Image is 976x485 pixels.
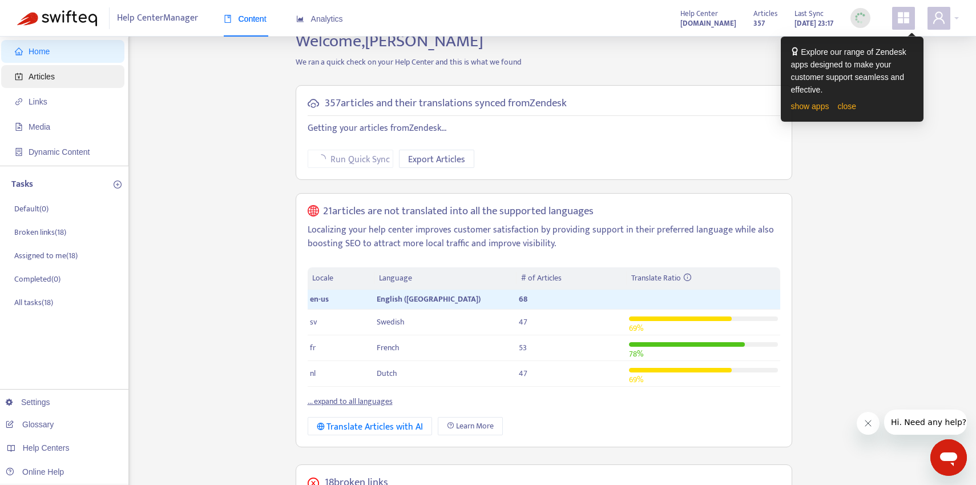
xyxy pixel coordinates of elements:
[323,205,594,218] h5: 21 articles are not translated into all the supported languages
[6,420,54,429] a: Glossary
[791,102,829,111] a: show apps
[315,153,328,165] span: loading
[308,267,375,290] th: Locale
[29,147,90,157] span: Dynamic Content
[308,98,319,109] span: cloud-sync
[29,47,50,56] span: Home
[23,443,70,452] span: Help Centers
[374,267,516,290] th: Language
[791,46,913,96] div: Explore our range of Zendesk apps designed to make your customer support seamless and effective.
[680,17,736,30] a: [DOMAIN_NAME]
[310,315,317,328] span: sv
[308,150,393,168] button: Run Quick Sync
[310,292,329,306] span: en-us
[117,7,198,29] span: Help Center Manager
[14,203,49,215] p: Default ( 0 )
[377,341,400,354] span: French
[15,47,23,55] span: home
[377,367,397,380] span: Dutch
[377,315,405,328] span: Swedish
[296,15,304,23] span: area-chart
[296,27,483,55] span: Welcome, [PERSON_NAME]
[408,153,465,167] span: Export Articles
[794,17,833,30] strong: [DATE] 23:17
[629,322,643,335] span: 69 %
[837,102,856,111] a: close
[308,122,780,135] p: Getting your articles from Zendesk ...
[17,10,97,26] img: Swifteq
[853,11,868,25] img: sync_loading.0b5143dde30e3a21642e.gif
[11,178,33,191] p: Tasks
[377,292,481,306] span: English ([GEOGRAPHIC_DATA])
[308,205,319,218] span: global
[224,15,232,23] span: book
[438,417,503,435] a: Learn More
[14,296,53,308] p: All tasks ( 18 )
[794,7,824,20] span: Last Sync
[29,97,47,106] span: Links
[753,17,765,30] strong: 357
[519,367,527,380] span: 47
[15,123,23,131] span: file-image
[287,56,801,68] p: We ran a quick check on your Help Center and this is what we found
[317,420,424,434] div: Translate Articles with AI
[14,226,66,238] p: Broken links ( 18 )
[930,439,967,476] iframe: Button to launch messaging window
[519,292,527,306] span: 68
[631,272,775,284] div: Translate Ratio
[29,122,50,131] span: Media
[15,98,23,106] span: link
[15,73,23,81] span: account-book
[932,11,946,25] span: user
[680,7,718,20] span: Help Center
[114,181,122,189] span: plus-circle
[629,373,643,386] span: 69 %
[6,398,50,407] a: Settings
[330,153,390,167] span: Run Quick Sync
[519,315,527,328] span: 47
[296,14,343,23] span: Analytics
[29,72,55,81] span: Articles
[884,410,967,435] iframe: Message from company
[517,267,627,290] th: # of Articles
[897,11,910,25] span: appstore
[629,347,643,360] span: 78 %
[14,273,61,285] p: Completed ( 0 )
[325,97,567,110] h5: 357 articles and their translations synced from Zendesk
[224,14,267,23] span: Content
[519,341,527,354] span: 53
[6,467,64,476] a: Online Help
[308,223,780,251] p: Localizing your help center improves customer satisfaction by providing support in their preferre...
[399,150,474,168] button: Export Articles
[310,367,316,380] span: nl
[310,341,316,354] span: fr
[15,148,23,156] span: container
[857,412,880,435] iframe: Close message
[308,395,393,408] a: ... expand to all languages
[14,250,78,262] p: Assigned to me ( 18 )
[753,7,777,20] span: Articles
[308,417,433,435] button: Translate Articles with AI
[456,420,494,432] span: Learn More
